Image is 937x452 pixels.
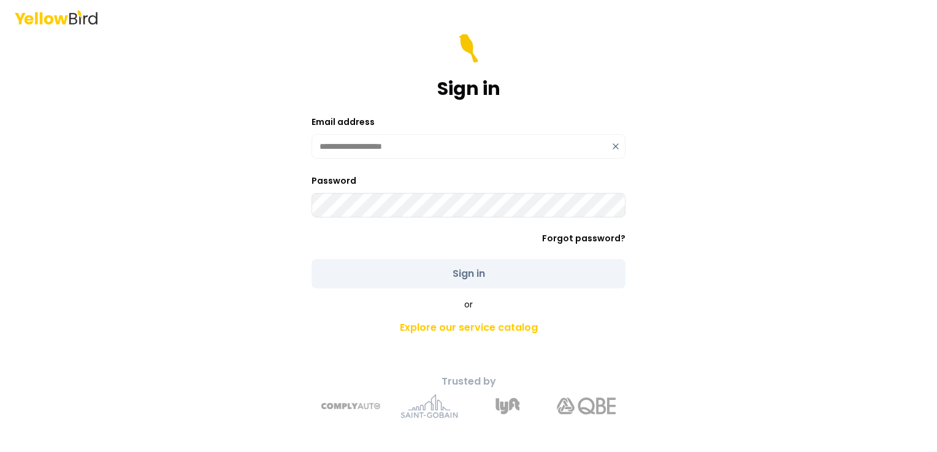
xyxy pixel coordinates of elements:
label: Email address [312,116,375,128]
span: or [464,298,473,311]
label: Password [312,175,356,187]
a: Forgot password? [542,232,625,244]
h1: Sign in [437,78,500,100]
p: Trusted by [253,374,684,389]
a: Explore our service catalog [253,315,684,340]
